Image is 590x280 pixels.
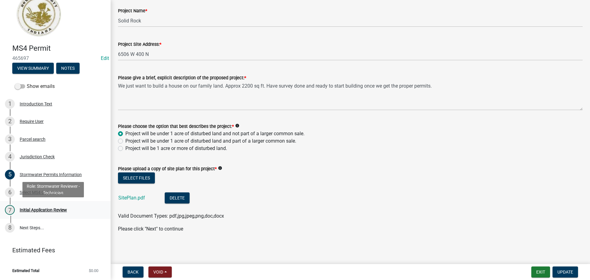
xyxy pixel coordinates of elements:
[118,9,147,13] label: Project Name
[531,266,550,278] button: Exit
[5,170,15,179] div: 5
[56,63,80,74] button: Notes
[125,130,305,137] label: Project will be under 1 acre of disturbed land and not part of a larger common sale.
[5,223,15,233] div: 8
[5,134,15,144] div: 3
[118,225,583,233] p: Please click "Next" to continue
[15,83,55,90] label: Show emails
[118,76,246,80] label: Please give a brief, explicit description of the proposed project:
[218,166,222,170] i: info
[56,66,80,71] wm-modal-confirm: Notes
[148,266,172,278] button: Void
[20,208,67,212] div: Initial Application Review
[12,63,54,74] button: View Summary
[125,137,296,145] label: Project will be under 1 acre of disturbed land and part of a larger common sale.
[12,44,106,53] h4: MS4 Permit
[20,155,55,159] div: Jurisdiction Check
[5,205,15,215] div: 7
[12,66,54,71] wm-modal-confirm: Summary
[5,116,15,126] div: 2
[165,195,190,201] wm-modal-confirm: Delete Document
[123,266,144,278] button: Back
[557,270,573,274] span: Update
[5,152,15,162] div: 4
[118,172,155,183] button: Select files
[235,124,239,128] i: info
[101,55,109,61] a: Edit
[118,124,234,129] label: Please choose the option that best describes the project:
[5,244,101,256] a: Estimated Fees
[125,145,227,152] label: Project will be 1 acre or more of disturbed land.
[118,195,145,201] a: SitePlan.pdf
[20,102,52,106] div: Introduction Text
[20,190,62,195] div: Select MS4 Contractor
[5,99,15,109] div: 1
[118,213,224,219] span: Valid Document Types: pdf,jpg,jpeg,png,doc,docx
[12,55,98,61] span: 465697
[165,192,190,203] button: Delete
[89,269,98,273] span: $0.00
[20,137,45,141] div: Parcel search
[22,182,84,197] div: Role: Stormwater Reviewer - Technician
[118,167,217,171] label: Please upload a copy of site plan for this project
[5,187,15,197] div: 6
[101,55,109,61] wm-modal-confirm: Edit Application Number
[118,42,161,47] label: Project Site Address:
[153,270,163,274] span: Void
[553,266,578,278] button: Update
[12,269,39,273] span: Estimated Total
[128,270,139,274] span: Back
[20,172,82,177] div: Stormwater Permits Information
[20,119,44,124] div: Require User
